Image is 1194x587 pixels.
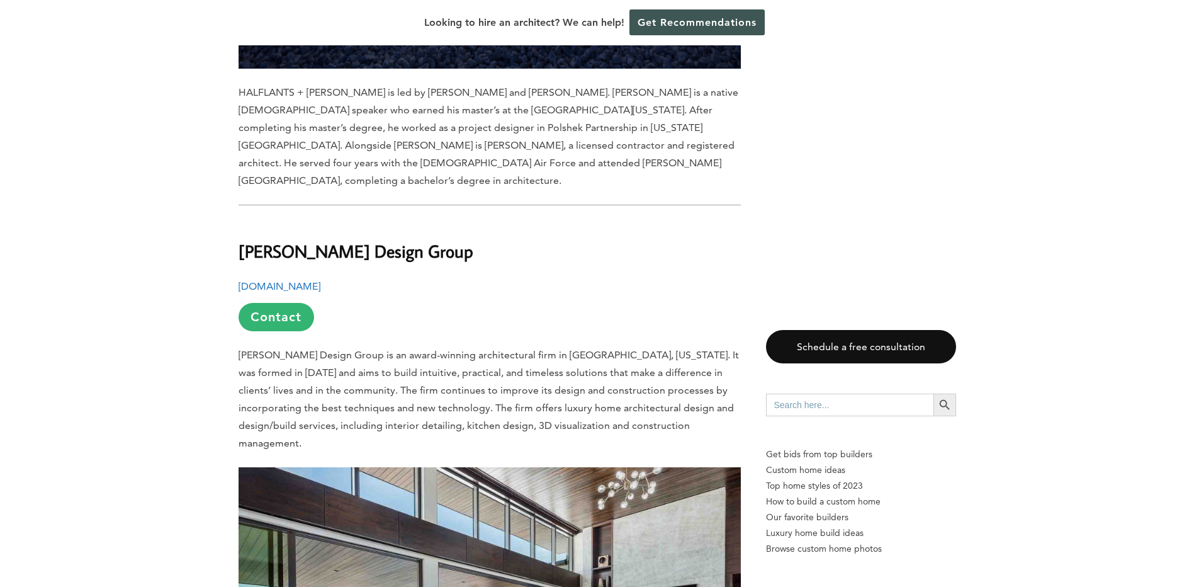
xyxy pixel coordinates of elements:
span: HALFLANTS + [PERSON_NAME] is led by [PERSON_NAME] and [PERSON_NAME]. [PERSON_NAME] is a native [D... [239,86,738,186]
a: Get Recommendations [629,9,765,35]
p: Get bids from top builders [766,447,956,462]
svg: Search [938,398,952,412]
b: [PERSON_NAME] Design Group [239,240,473,262]
a: Schedule a free consultation [766,330,956,363]
a: Top home styles of 2023 [766,478,956,494]
a: Luxury home build ideas [766,525,956,541]
a: Contact [239,303,314,331]
a: How to build a custom home [766,494,956,510]
input: Search here... [766,394,933,416]
a: Browse custom home photos [766,541,956,557]
a: Our favorite builders [766,510,956,525]
span: [PERSON_NAME] Design Group is an award-winning architectural firm in [GEOGRAPHIC_DATA], [US_STATE... [239,349,739,449]
a: Custom home ideas [766,462,956,478]
a: [DOMAIN_NAME] [239,280,320,292]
